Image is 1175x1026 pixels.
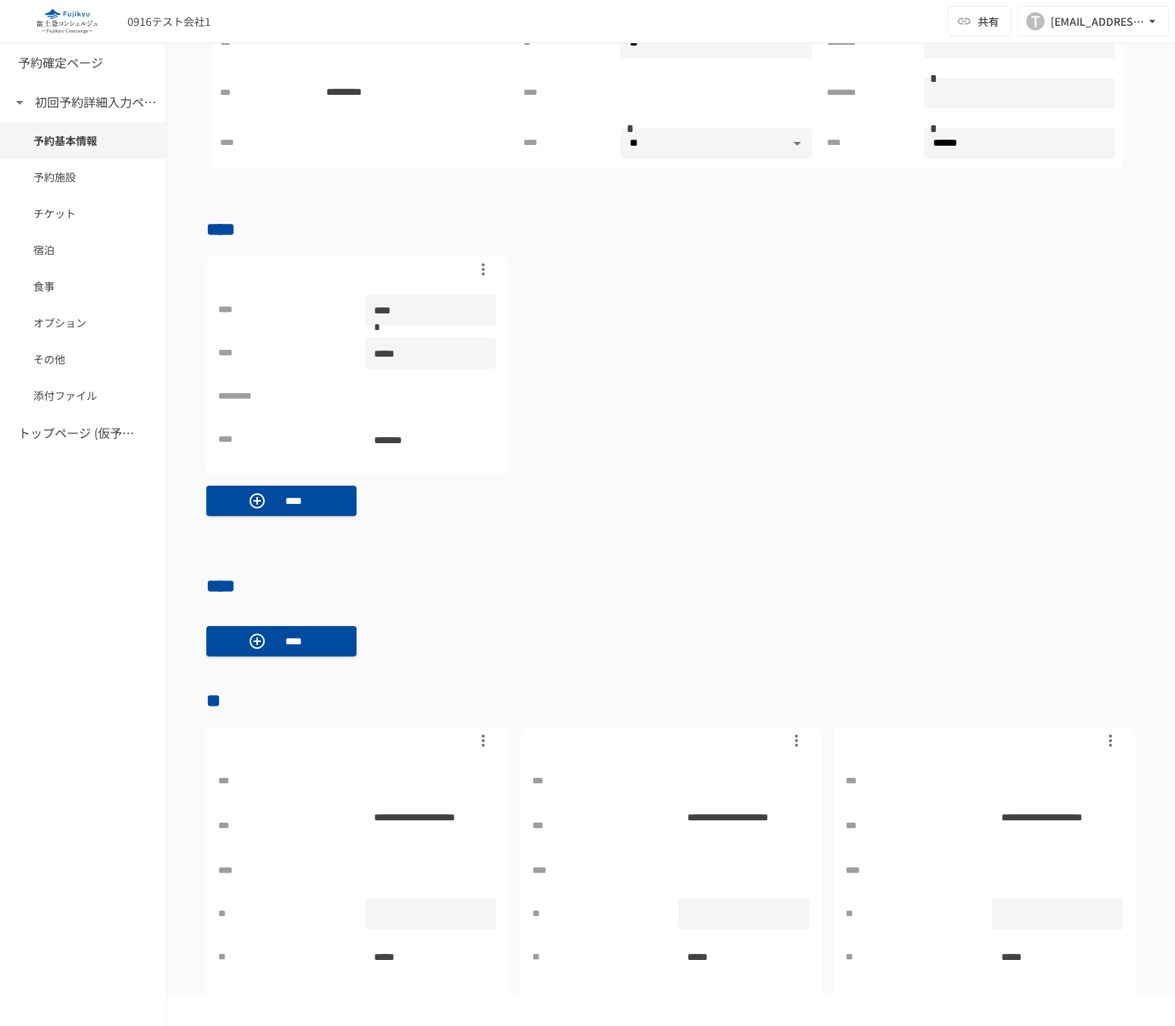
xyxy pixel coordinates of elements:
div: 0916テスト会社1 [127,14,211,30]
span: その他 [33,351,133,367]
button: T[EMAIL_ADDRESS][DOMAIN_NAME] [1017,6,1169,36]
div: [EMAIL_ADDRESS][DOMAIN_NAME] [1051,12,1145,31]
button: 共有 [947,6,1011,36]
img: eQeGXtYPV2fEKIA3pizDiVdzO5gJTl2ahLbsPaD2E4R [18,9,115,33]
div: T [1026,12,1045,30]
span: 予約施設 [33,168,133,185]
span: 予約基本情報 [33,132,133,149]
span: 添付ファイル [33,387,133,404]
span: 食事 [33,278,133,294]
span: 共有 [978,13,999,30]
h6: 予約確定ページ [18,53,103,73]
span: オプション [33,314,133,331]
span: 宿泊 [33,241,133,258]
span: チケット [33,205,133,222]
h6: トップページ (仮予約一覧) [18,423,140,443]
h6: 初回予約詳細入力ページ [35,93,156,112]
